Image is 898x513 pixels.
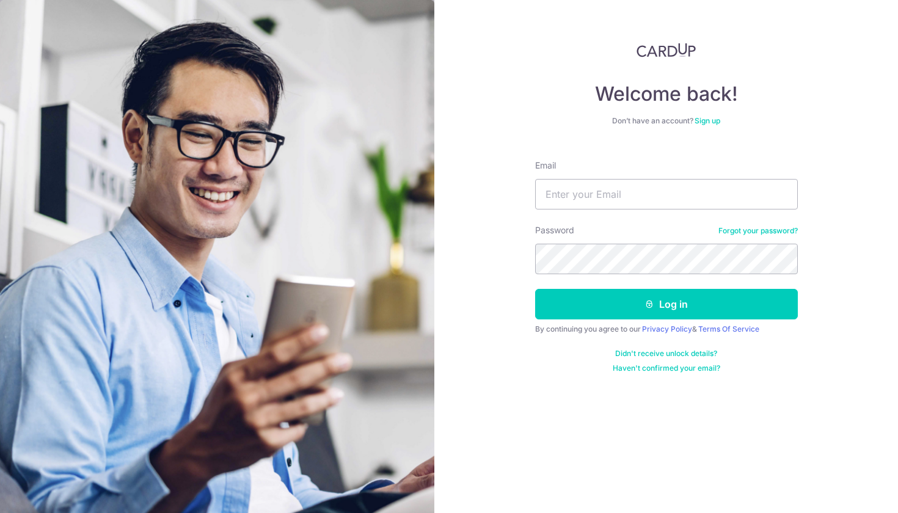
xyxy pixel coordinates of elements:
[695,116,720,125] a: Sign up
[698,324,759,333] a: Terms Of Service
[535,224,574,236] label: Password
[615,349,717,358] a: Didn't receive unlock details?
[535,324,798,334] div: By continuing you agree to our &
[535,179,798,209] input: Enter your Email
[718,226,798,236] a: Forgot your password?
[535,159,556,172] label: Email
[535,289,798,319] button: Log in
[535,82,798,106] h4: Welcome back!
[613,363,720,373] a: Haven't confirmed your email?
[535,116,798,126] div: Don’t have an account?
[637,43,696,57] img: CardUp Logo
[642,324,692,333] a: Privacy Policy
